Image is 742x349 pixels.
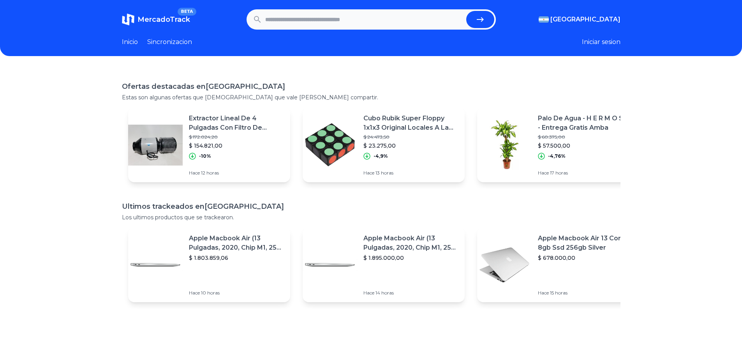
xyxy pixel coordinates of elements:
span: MercadoTrack [137,15,190,24]
a: MercadoTrackBETA [122,13,190,26]
p: Cubo Rubik Super Floppy 1x1x3 Original Locales A La Calle [363,114,458,132]
p: Palo De Agua - H E R M O S O - Entrega Gratis Amba [538,114,633,132]
img: Featured image [128,118,183,172]
h1: Ultimos trackeados en [GEOGRAPHIC_DATA] [122,201,620,212]
p: $ 678.000,00 [538,254,633,262]
img: Featured image [303,118,357,172]
p: $ 60.375,00 [538,134,633,140]
img: Featured image [477,238,532,292]
p: $ 1.803.859,06 [189,254,284,262]
p: $ 154.821,00 [189,142,284,150]
p: $ 1.895.000,00 [363,254,458,262]
img: MercadoTrack [122,13,134,26]
a: Inicio [122,37,138,47]
p: Los ultimos productos que se trackearon. [122,213,620,221]
p: $ 57.500,00 [538,142,633,150]
p: -4,76% [548,153,566,159]
p: -10% [199,153,211,159]
span: BETA [178,8,196,16]
p: Hace 17 horas [538,170,633,176]
img: Featured image [303,238,357,292]
a: Featured imageApple Macbook Air 13 Core I5 8gb Ssd 256gb Silver$ 678.000,00Hace 15 horas [477,227,639,302]
p: -4,9% [374,153,388,159]
a: Sincronizacion [147,37,192,47]
a: Featured imageCubo Rubik Super Floppy 1x1x3 Original Locales A La Calle$ 24.473,50$ 23.275,00-4,9... [303,108,465,182]
a: Featured imageApple Macbook Air (13 Pulgadas, 2020, Chip M1, 256 Gb De Ssd, 8 Gb De Ram) - Plata$... [303,227,465,302]
p: Estas son algunas ofertas que [DEMOGRAPHIC_DATA] que vale [PERSON_NAME] compartir. [122,93,620,101]
a: Featured imageExtractor Lineal De 4 Pulgadas Con Filtro De Carbón Activado$ 172.024,20$ 154.821,0... [128,108,290,182]
p: Apple Macbook Air (13 Pulgadas, 2020, Chip M1, 256 Gb De Ssd, 8 Gb De Ram) - Plata [363,234,458,252]
p: Hace 12 horas [189,170,284,176]
p: Hace 14 horas [363,290,458,296]
p: Hace 10 horas [189,290,284,296]
a: Featured imageApple Macbook Air (13 Pulgadas, 2020, Chip M1, 256 Gb De Ssd, 8 Gb De Ram) - Plata$... [128,227,290,302]
a: Featured imagePalo De Agua - H E R M O S O - Entrega Gratis Amba$ 60.375,00$ 57.500,00-4,76%Hace ... [477,108,639,182]
p: Apple Macbook Air 13 Core I5 8gb Ssd 256gb Silver [538,234,633,252]
button: Iniciar sesion [582,37,620,47]
p: $ 172.024,20 [189,134,284,140]
h1: Ofertas destacadas en [GEOGRAPHIC_DATA] [122,81,620,92]
p: Hace 13 horas [363,170,458,176]
img: Featured image [477,118,532,172]
p: Extractor Lineal De 4 Pulgadas Con Filtro De Carbón Activado [189,114,284,132]
p: Apple Macbook Air (13 Pulgadas, 2020, Chip M1, 256 Gb De Ssd, 8 Gb De Ram) - Plata [189,234,284,252]
p: $ 24.473,50 [363,134,458,140]
button: [GEOGRAPHIC_DATA] [539,15,620,24]
p: Hace 15 horas [538,290,633,296]
img: Featured image [128,238,183,292]
p: $ 23.275,00 [363,142,458,150]
span: [GEOGRAPHIC_DATA] [550,15,620,24]
img: Argentina [539,16,549,23]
